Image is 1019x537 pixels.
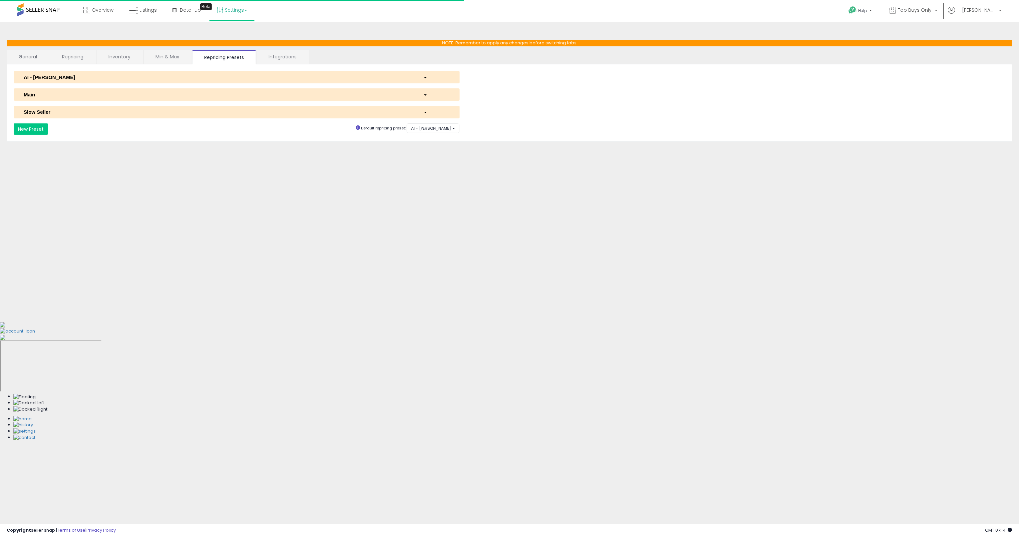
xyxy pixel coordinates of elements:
[14,88,460,101] button: Main
[957,7,997,13] span: Hi [PERSON_NAME]
[843,1,879,22] a: Help
[200,3,212,10] div: Tooltip anchor
[14,106,460,118] button: Slow Seller
[948,7,1002,22] a: Hi [PERSON_NAME]
[50,50,95,64] a: Repricing
[192,50,256,64] a: Repricing Presets
[13,422,33,428] img: History
[13,428,36,435] img: Settings
[13,416,32,422] img: Home
[180,7,201,13] span: DataHub
[257,50,309,64] a: Integrations
[7,40,1012,46] p: NOTE: Remember to apply any changes before switching tabs
[19,91,418,98] div: Main
[407,123,459,133] button: AI - [PERSON_NAME]
[13,394,36,400] img: Floating
[13,400,44,406] img: Docked Left
[96,50,142,64] a: Inventory
[19,74,418,81] div: AI - [PERSON_NAME]
[143,50,191,64] a: Min & Max
[898,7,933,13] span: Top Buys Only!
[92,7,113,13] span: Overview
[139,7,157,13] span: Listings
[19,108,418,115] div: Slow Seller
[13,406,47,413] img: Docked Right
[361,125,406,131] small: Default repricing preset:
[13,435,35,441] img: Contact
[411,125,451,131] span: AI - [PERSON_NAME]
[7,50,49,64] a: General
[14,123,48,135] button: New Preset
[859,8,868,13] span: Help
[14,71,460,83] button: AI - [PERSON_NAME]
[848,6,857,14] i: Get Help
